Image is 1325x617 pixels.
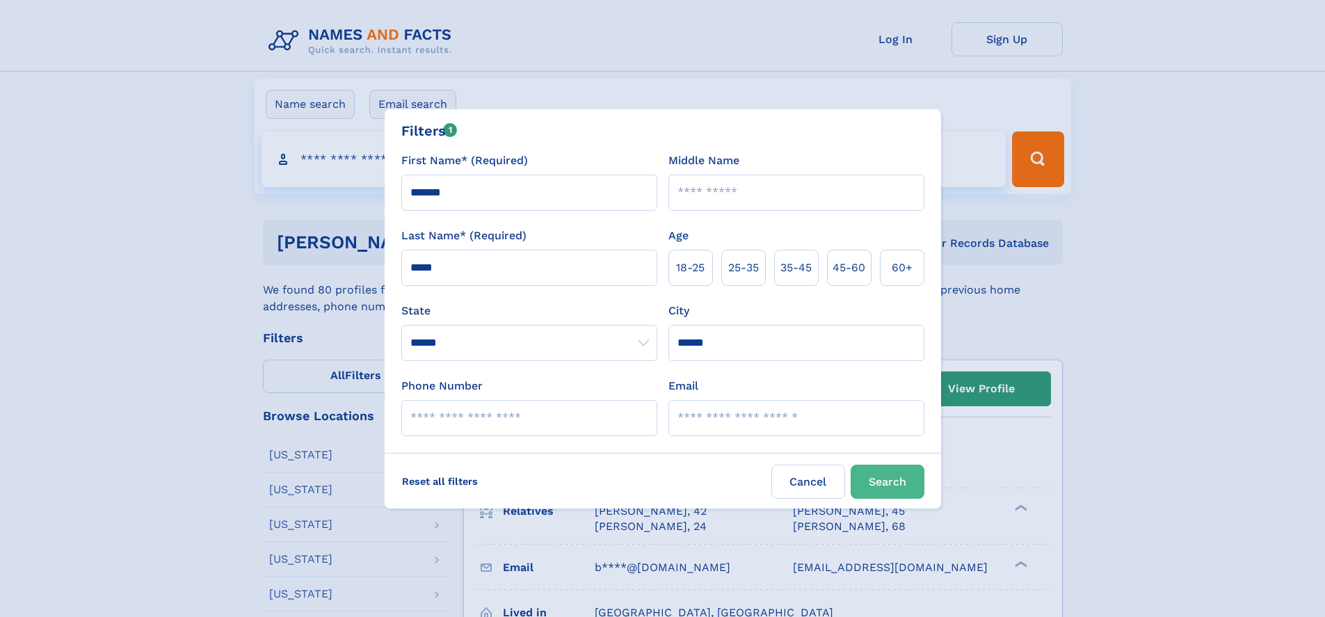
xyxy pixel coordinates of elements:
[833,259,865,276] span: 45‑60
[668,378,698,394] label: Email
[728,259,759,276] span: 25‑35
[401,120,458,141] div: Filters
[393,465,487,498] label: Reset all filters
[892,259,913,276] span: 60+
[851,465,924,499] button: Search
[668,227,689,244] label: Age
[401,303,657,319] label: State
[780,259,812,276] span: 35‑45
[401,152,528,169] label: First Name* (Required)
[401,227,527,244] label: Last Name* (Required)
[668,152,739,169] label: Middle Name
[771,465,845,499] label: Cancel
[676,259,705,276] span: 18‑25
[401,378,483,394] label: Phone Number
[668,303,689,319] label: City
